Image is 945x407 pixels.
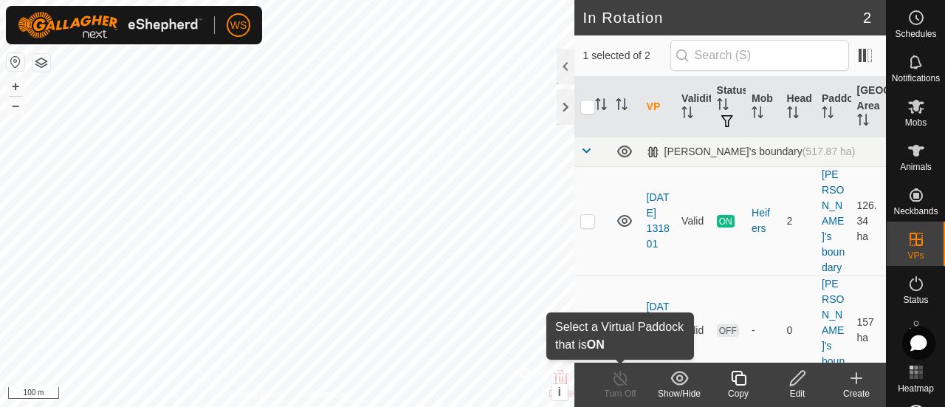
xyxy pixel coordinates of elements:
td: 0 [781,276,816,385]
span: Schedules [895,30,936,38]
div: Create [827,387,886,400]
span: WS [230,18,247,33]
span: Status [903,295,928,304]
button: i [551,384,568,400]
span: VPs [907,251,924,260]
span: Mobs [905,118,927,127]
div: Edit [768,387,827,400]
p-sorticon: Activate to sort [595,100,607,112]
td: 126.34 ha [851,166,886,276]
div: Copy [709,387,768,400]
button: Reset Map [7,53,24,71]
th: VP [641,77,676,137]
td: 2 [781,166,816,276]
th: Head [781,77,816,137]
td: 157 ha [851,276,886,385]
span: Notifications [892,74,940,83]
a: [PERSON_NAME]'s boundary [822,168,845,273]
img: Gallagher Logo [18,12,202,38]
span: i [557,386,560,398]
div: Show/Hide [650,387,709,400]
span: 1 selected of 2 [583,48,670,64]
span: Heatmap [898,384,934,393]
th: Mob [746,77,780,137]
a: Privacy Policy [229,388,284,401]
th: [GEOGRAPHIC_DATA] Area [851,77,886,137]
span: 2 [863,7,871,29]
a: Contact Us [301,388,345,401]
p-sorticon: Activate to sort [822,109,834,120]
th: Paddock [816,77,850,137]
a: [DATE] 131801 [647,191,670,250]
span: OFF [717,324,739,337]
input: Search (S) [670,40,849,71]
h2: In Rotation [583,9,863,27]
span: Neckbands [893,207,938,216]
span: (517.87 ha) [803,146,856,157]
td: Valid [676,276,710,385]
th: Validity [676,77,710,137]
p-sorticon: Activate to sort [752,109,763,120]
td: Valid [676,166,710,276]
p-sorticon: Activate to sort [787,109,799,120]
p-sorticon: Activate to sort [616,100,628,112]
div: [PERSON_NAME]'s boundary [647,146,856,158]
button: Map Layers [32,54,50,72]
span: Animals [900,163,932,171]
button: – [7,97,24,114]
p-sorticon: Activate to sort [857,116,869,128]
p-sorticon: Activate to sort [681,109,693,120]
a: [DATE] 110912 [647,301,670,359]
button: + [7,78,24,95]
p-sorticon: Activate to sort [717,100,729,112]
th: Status [711,77,746,137]
a: [PERSON_NAME]'s boundary [822,278,845,383]
div: - [752,323,774,338]
div: Heifers [752,205,774,236]
span: ON [717,215,735,228]
div: Turn Off [591,387,650,400]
